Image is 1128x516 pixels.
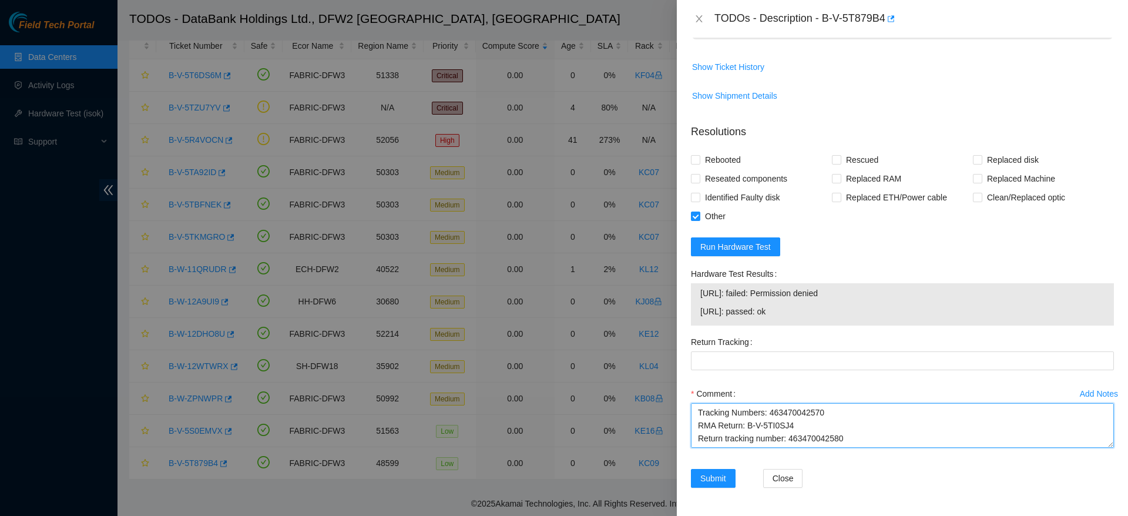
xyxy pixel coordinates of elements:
span: Show Shipment Details [692,89,777,102]
label: Hardware Test Results [691,264,781,283]
button: Run Hardware Test [691,237,780,256]
span: Replaced ETH/Power cable [841,188,952,207]
span: Rebooted [700,150,746,169]
span: Show Ticket History [692,61,764,73]
span: Submit [700,472,726,485]
button: Close [763,469,803,488]
span: Replaced RAM [841,169,906,188]
label: Comment [691,384,740,403]
span: Close [773,472,794,485]
span: Reseated components [700,169,792,188]
span: Run Hardware Test [700,240,771,253]
p: Resolutions [691,115,1114,140]
button: Close [691,14,707,25]
span: Replaced disk [982,150,1043,169]
span: Rescued [841,150,883,169]
button: Show Shipment Details [691,86,778,105]
div: TODOs - Description - B-V-5T879B4 [714,9,1114,28]
div: Add Notes [1080,390,1118,398]
span: close [694,14,704,24]
span: Replaced Machine [982,169,1060,188]
button: Submit [691,469,736,488]
span: Identified Faulty disk [700,188,785,207]
span: [URL]: failed: Permission denied [700,287,1104,300]
button: Add Notes [1079,384,1119,403]
button: Show Ticket History [691,58,765,76]
span: Other [700,207,730,226]
label: Return Tracking [691,333,757,351]
span: [URL]: passed: ok [700,305,1104,318]
span: Clean/Replaced optic [982,188,1070,207]
textarea: Comment [691,403,1114,448]
input: Return Tracking [691,351,1114,370]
